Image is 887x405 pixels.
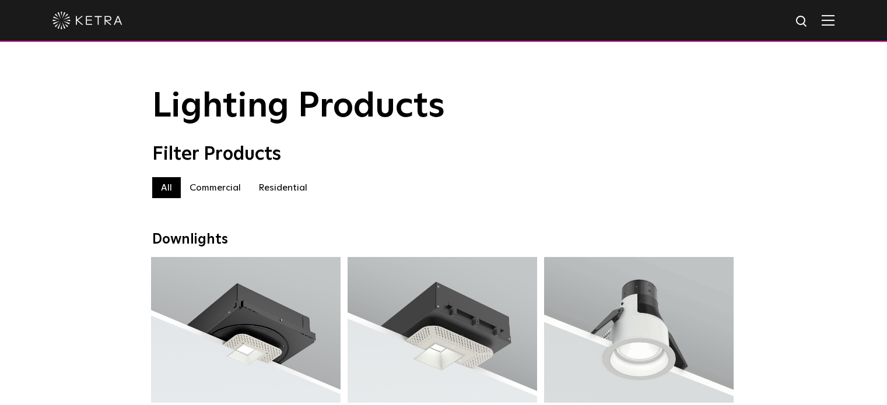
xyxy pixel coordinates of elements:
[52,12,122,29] img: ketra-logo-2019-white
[250,177,316,198] label: Residential
[795,15,809,29] img: search icon
[152,89,445,124] span: Lighting Products
[152,143,735,165] div: Filter Products
[822,15,835,26] img: Hamburger%20Nav.svg
[152,177,181,198] label: All
[152,231,735,248] div: Downlights
[181,177,250,198] label: Commercial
